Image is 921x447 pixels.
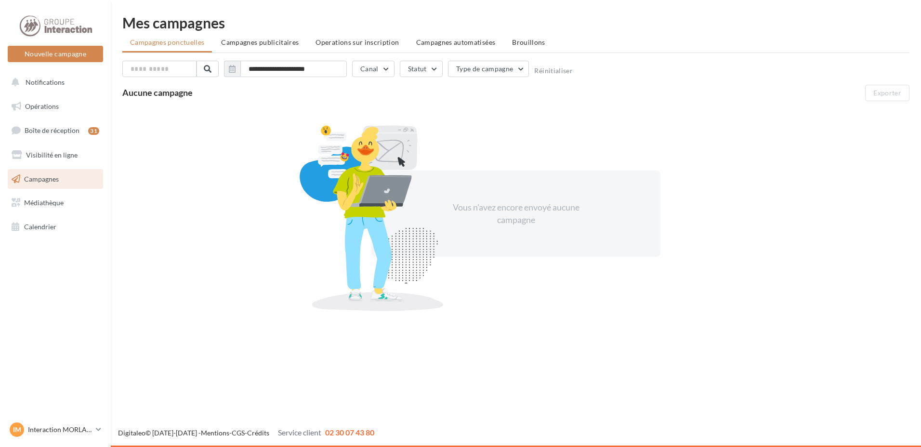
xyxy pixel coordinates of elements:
span: Boîte de réception [25,126,79,134]
a: CGS [232,429,245,437]
button: Notifications [6,72,101,92]
a: Campagnes [6,169,105,189]
button: Nouvelle campagne [8,46,103,62]
span: Aucune campagne [122,87,193,98]
a: IM Interaction MORLAIX [8,421,103,439]
div: Vous n'avez encore envoyé aucune campagne [433,201,599,226]
span: Médiathèque [24,198,64,207]
button: Statut [400,61,443,77]
span: 02 30 07 43 80 [325,428,374,437]
span: Calendrier [24,223,56,231]
span: Notifications [26,78,65,86]
span: Campagnes automatisées [416,38,496,46]
span: Opérations [25,102,59,110]
span: Operations sur inscription [316,38,399,46]
p: Interaction MORLAIX [28,425,92,434]
button: Canal [352,61,395,77]
div: Mes campagnes [122,15,909,30]
span: © [DATE]-[DATE] - - - [118,429,374,437]
span: Campagnes [24,174,59,183]
span: Campagnes publicitaires [221,38,299,46]
a: Visibilité en ligne [6,145,105,165]
button: Réinitialiser [534,67,573,75]
a: Digitaleo [118,429,145,437]
a: Médiathèque [6,193,105,213]
span: Service client [278,428,321,437]
button: Exporter [865,85,909,101]
a: Opérations [6,96,105,117]
span: IM [13,425,21,434]
span: Visibilité en ligne [26,151,78,159]
div: 31 [88,127,99,135]
a: Calendrier [6,217,105,237]
a: Crédits [247,429,269,437]
a: Boîte de réception31 [6,120,105,141]
button: Type de campagne [448,61,529,77]
span: Brouillons [512,38,545,46]
a: Mentions [201,429,229,437]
